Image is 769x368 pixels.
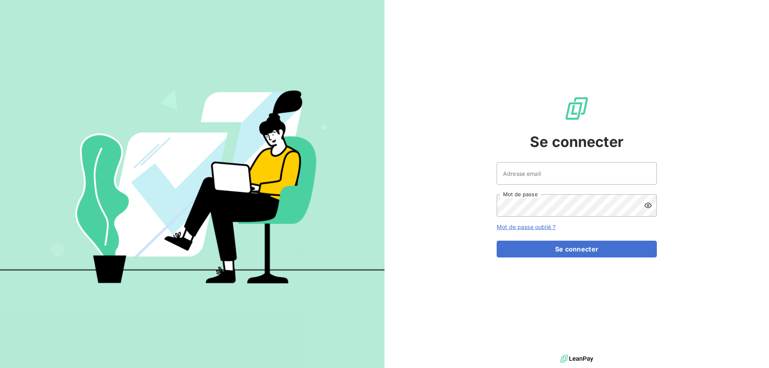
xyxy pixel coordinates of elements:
[497,223,556,230] a: Mot de passe oublié ?
[497,241,657,257] button: Se connecter
[530,131,624,153] span: Se connecter
[564,96,590,121] img: Logo LeanPay
[560,353,593,365] img: logo
[497,162,657,185] input: placeholder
